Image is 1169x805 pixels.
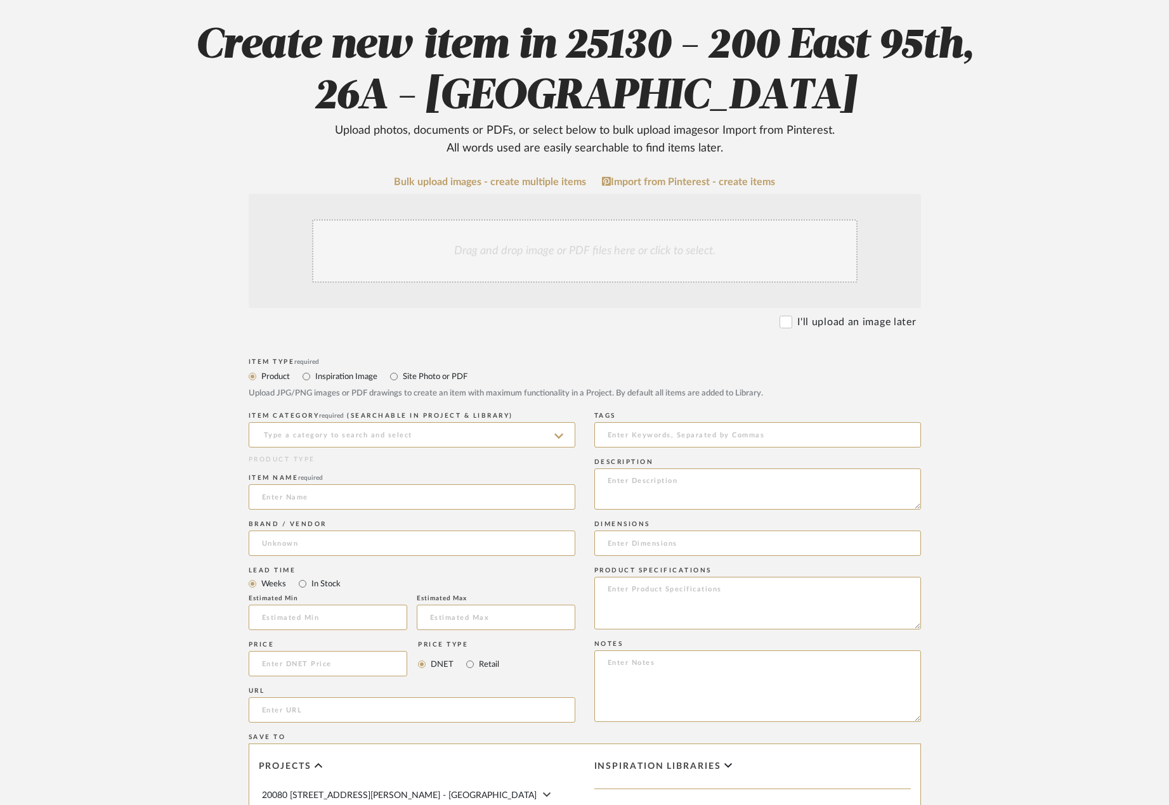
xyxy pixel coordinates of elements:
[394,177,586,188] a: Bulk upload images - create multiple items
[594,458,921,466] div: Description
[418,651,499,676] mat-radio-group: Select price type
[594,640,921,648] div: Notes
[249,484,575,510] input: Enter Name
[249,455,575,465] div: PRODUCT TYPE
[602,176,775,188] a: Import from Pinterest - create items
[594,567,921,574] div: Product Specifications
[262,791,537,800] span: 20080 [STREET_ADDRESS][PERSON_NAME] - [GEOGRAPHIC_DATA]
[797,314,916,330] label: I'll upload an image later
[294,359,319,365] span: required
[249,387,921,400] div: Upload JPG/PNG images or PDF drawings to create an item with maximum functionality in a Project. ...
[594,531,921,556] input: Enter Dimensions
[347,413,513,419] span: (Searchable in Project & Library)
[260,370,290,383] label: Product
[594,761,721,772] span: Inspiration libraries
[310,577,341,591] label: In Stock
[594,412,921,420] div: Tags
[249,576,575,591] mat-radio-group: Select item type
[249,605,407,630] input: Estimated Min
[181,20,989,157] h2: Create new item in 25130 - 200 East 95th, 26A - [GEOGRAPHIC_DATA]
[260,577,286,591] label: Weeks
[249,531,575,556] input: Unknown
[249,733,921,741] div: Save To
[594,422,921,448] input: Enter Keywords, Separated by Commas
[249,641,408,648] div: Price
[402,370,467,383] label: Site Photo or PDF
[249,368,921,384] mat-radio-group: Select item type
[249,520,575,528] div: Brand / Vendor
[249,697,575,723] input: Enter URL
[298,475,323,481] span: required
[249,595,407,602] div: Estimated Min
[325,122,845,157] div: Upload photos, documents or PDFs, or select below to bulk upload images or Import from Pinterest ...
[417,595,575,602] div: Estimated Max
[249,687,575,695] div: URL
[249,567,575,574] div: Lead Time
[314,370,377,383] label: Inspiration Image
[249,358,921,366] div: Item Type
[249,651,408,676] input: Enter DNET Price
[249,412,575,420] div: ITEM CATEGORY
[319,413,344,419] span: required
[418,641,499,648] div: Price Type
[429,657,454,671] label: DNET
[249,474,575,482] div: Item name
[249,422,575,448] input: Type a category to search and select
[594,520,921,528] div: Dimensions
[417,605,575,630] input: Estimated Max
[478,657,499,671] label: Retail
[259,761,311,772] span: Projects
